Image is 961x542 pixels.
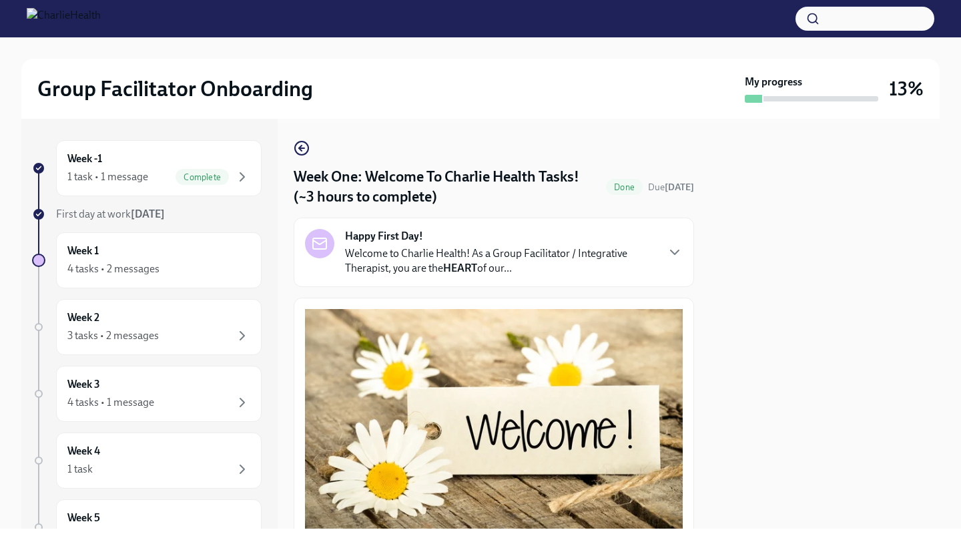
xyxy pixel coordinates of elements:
[745,75,802,89] strong: My progress
[32,232,262,288] a: Week 14 tasks • 2 messages
[443,262,477,274] strong: HEART
[67,444,100,459] h6: Week 4
[305,309,683,536] button: Zoom image
[67,462,93,477] div: 1 task
[606,182,643,192] span: Done
[67,395,154,410] div: 4 tasks • 1 message
[32,433,262,489] a: Week 41 task
[665,182,694,193] strong: [DATE]
[32,207,262,222] a: First day at work[DATE]
[67,170,148,184] div: 1 task • 1 message
[32,140,262,196] a: Week -11 task • 1 messageComplete
[32,366,262,422] a: Week 34 tasks • 1 message
[67,244,99,258] h6: Week 1
[345,246,656,276] p: Welcome to Charlie Health! As a Group Facilitator / Integrative Therapist, you are the of our...
[67,377,100,392] h6: Week 3
[648,181,694,194] span: August 25th, 2025 10:00
[131,208,165,220] strong: [DATE]
[345,229,423,244] strong: Happy First Day!
[67,262,159,276] div: 4 tasks • 2 messages
[176,172,229,182] span: Complete
[648,182,694,193] span: Due
[889,77,924,101] h3: 13%
[27,8,101,29] img: CharlieHealth
[37,75,313,102] h2: Group Facilitator Onboarding
[67,328,159,343] div: 3 tasks • 2 messages
[32,299,262,355] a: Week 23 tasks • 2 messages
[56,208,165,220] span: First day at work
[294,167,601,207] h4: Week One: Welcome To Charlie Health Tasks! (~3 hours to complete)
[67,511,100,525] h6: Week 5
[67,152,102,166] h6: Week -1
[67,310,99,325] h6: Week 2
